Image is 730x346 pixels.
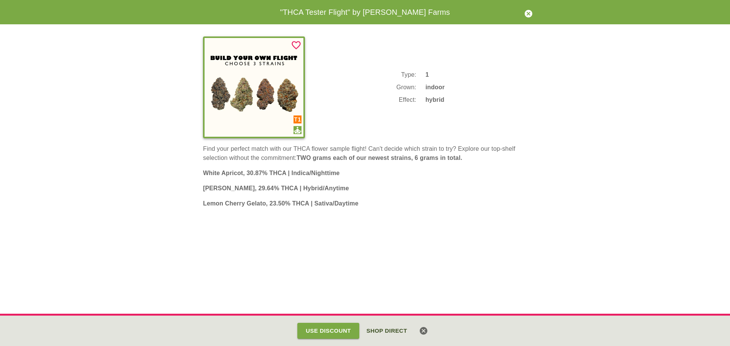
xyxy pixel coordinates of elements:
img: hybrid [294,126,302,134]
td: Effect : [396,95,417,105]
td: Grown : [396,82,417,92]
strong: Lemon Cherry Gelato, 23.50% THCA | Sativa/Daytime [203,200,359,207]
strong: [PERSON_NAME], 29.64% THCA | Hybrid/Anytime [203,185,349,191]
td: Type : [396,70,417,80]
p: Find your perfect match with our THCA flower sample flight! Can't decide which strain to try? Exp... [203,144,527,163]
p: indoor [425,83,445,92]
div: "THCA Tester Flight" by [PERSON_NAME] Farms [194,6,536,18]
p: hybrid [425,95,445,104]
button: Use Discount [297,323,359,339]
button: Shop Direct [362,323,411,339]
img: THCA Tester Flight [205,38,303,137]
strong: White Apricot, 30.87% THCA | Indica/Nighttime [203,170,340,176]
p: 1 [425,70,445,79]
img: Type 1 [294,115,302,123]
svg: Login to Add Favorite [291,40,302,51]
strong: TWO grams each of our newest strains, 6 grams in total. [297,155,462,161]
